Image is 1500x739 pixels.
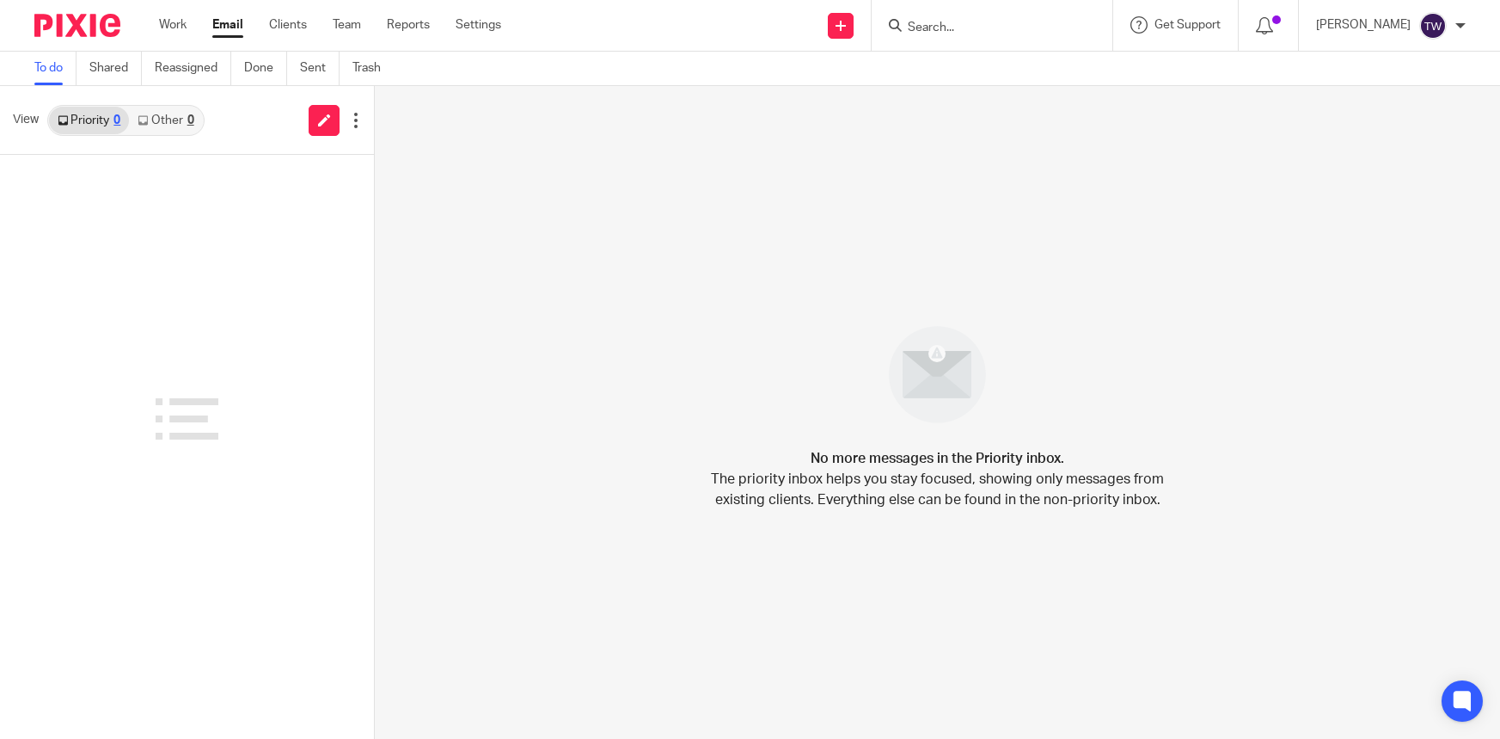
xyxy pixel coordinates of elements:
[113,114,120,126] div: 0
[49,107,129,134] a: Priority0
[155,52,231,85] a: Reassigned
[352,52,394,85] a: Trash
[906,21,1061,36] input: Search
[129,107,202,134] a: Other0
[159,16,187,34] a: Work
[13,111,39,129] span: View
[878,315,997,434] img: image
[187,114,194,126] div: 0
[244,52,287,85] a: Done
[89,52,142,85] a: Shared
[811,448,1064,469] h4: No more messages in the Priority inbox.
[300,52,340,85] a: Sent
[212,16,243,34] a: Email
[456,16,501,34] a: Settings
[269,16,307,34] a: Clients
[1419,12,1447,40] img: svg%3E
[710,469,1166,510] p: The priority inbox helps you stay focused, showing only messages from existing clients. Everythin...
[387,16,430,34] a: Reports
[1316,16,1411,34] p: [PERSON_NAME]
[333,16,361,34] a: Team
[1154,19,1221,31] span: Get Support
[34,52,77,85] a: To do
[34,14,120,37] img: Pixie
